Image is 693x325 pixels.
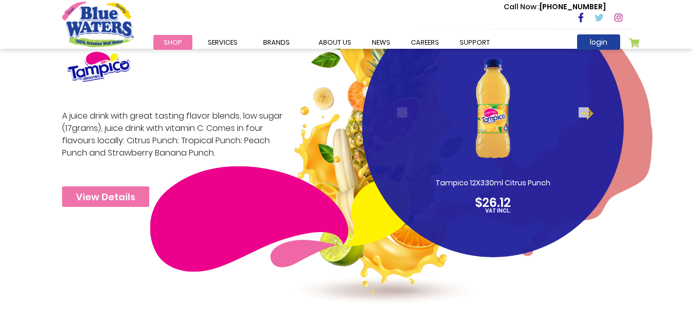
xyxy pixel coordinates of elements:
p: Tampico 12X330ml Citrus Punch [429,178,557,188]
a: login [577,34,620,50]
a: support [449,35,500,50]
button: Next [579,107,589,118]
p: A juice drink with great tasting flavor blends, low sugar (17grams), juice drink with vitamin C. ... [62,110,285,169]
img: brand logo [62,46,135,87]
a: Tampico 12X330ml Citrus Punch $26.12 [382,39,604,212]
a: News [362,35,401,50]
img: Tampico_12X330ml_Citrus_Punch_1_4.png [443,39,543,178]
a: store logo [62,2,134,47]
button: Previous [397,107,407,118]
span: Brands [263,37,290,47]
a: careers [401,35,449,50]
a: View Details [62,186,149,207]
span: Services [208,37,237,47]
p: [PHONE_NUMBER] [504,2,606,12]
span: Call Now : [504,2,540,12]
span: Shop [164,37,182,47]
span: $26.12 [475,194,511,211]
a: about us [308,35,362,50]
